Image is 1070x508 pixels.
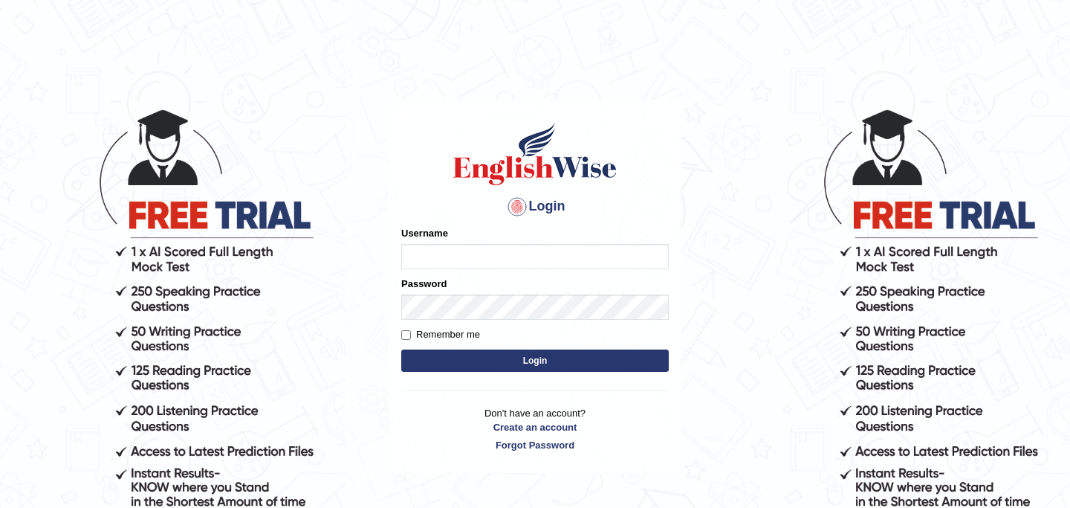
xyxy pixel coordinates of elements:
[401,195,669,219] h4: Login
[401,350,669,372] button: Login
[401,438,669,452] a: Forgot Password
[401,327,480,342] label: Remember me
[401,406,669,452] p: Don't have an account?
[401,226,448,240] label: Username
[401,330,411,340] input: Remember me
[401,420,669,434] a: Create an account
[450,120,620,187] img: Logo of English Wise sign in for intelligent practice with AI
[401,277,447,291] label: Password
